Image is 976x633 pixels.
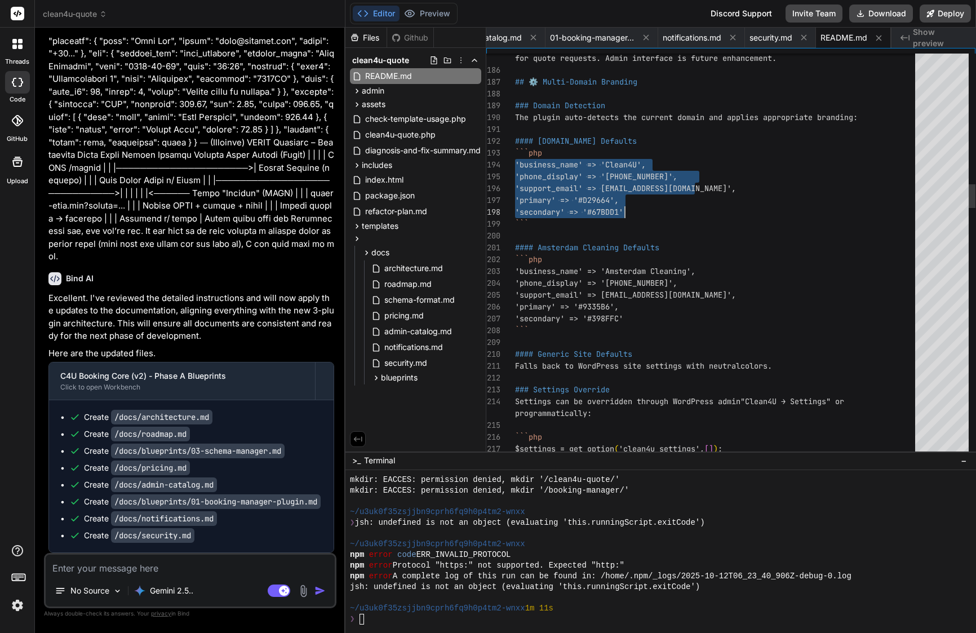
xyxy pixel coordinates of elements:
[749,32,792,43] span: security.md
[515,136,637,146] span: #### [DOMAIN_NAME] Defaults
[786,5,842,23] button: Invite Team
[515,361,740,371] span: Falls back to WordPress site settings with neutral
[353,6,400,21] button: Editor
[387,32,433,43] div: Github
[383,325,453,338] span: admin-catalog.md
[5,57,29,67] label: threads
[486,384,500,396] div: 213
[486,171,500,183] div: 195
[486,431,500,443] div: 216
[486,348,500,360] div: 210
[550,32,635,43] span: 01-booking-manager-plugin.md
[364,69,413,83] span: README.md
[84,513,217,524] div: Create
[718,444,722,454] span: ;
[486,396,500,408] div: 214
[350,507,525,517] span: ~/u3uk0f35zsjjbn9cprh6fq9h0p4tm2-wnxx
[397,550,416,560] span: code
[619,444,704,454] span: 'clean4u_settings',
[345,32,387,43] div: Files
[393,571,851,582] span: A complete log of this run can be found in: /home/.npm/_logs/2025-10-12T06_23_40_906Z-debug-0.log
[350,485,629,496] span: mkdir: EACCES: permission denied, mkdir '/booking-manager/'
[362,99,385,110] span: assets
[454,32,522,43] span: admin-catalog.md
[369,571,393,582] span: error
[48,292,334,343] p: Excellent. I've reviewed the detailed instructions and will now apply the updates to the document...
[486,360,500,372] div: 211
[740,112,858,122] span: lies appropriate branding:
[486,76,500,88] div: 187
[369,560,393,571] span: error
[515,384,610,395] span: ### Settings Override
[663,32,721,43] span: notifications.md
[113,586,122,596] img: Pick Models
[371,247,389,258] span: docs
[352,455,361,466] span: >_
[486,64,500,76] div: 186
[525,603,553,614] span: 1m 11s
[364,128,437,141] span: clean4u-quote.php
[486,242,500,254] div: 201
[849,5,913,23] button: Download
[364,144,482,157] span: diagnosis-and-fix-summary.md
[84,411,212,423] div: Create
[150,585,193,596] p: Gemini 2.5..
[70,585,109,596] p: No Source
[111,511,217,526] code: /docs/notifications.md
[7,134,28,144] label: GitHub
[740,396,844,406] span: "Clean4U → Settings" or
[111,477,217,492] code: /docs/admin-catalog.md
[486,254,500,265] div: 202
[515,219,529,229] span: ```
[740,361,772,371] span: colors.
[515,183,736,193] span: 'support_email' => [EMAIL_ADDRESS][DOMAIN_NAME]',
[44,608,336,619] p: Always double-check its answers. Your in Bind
[515,100,605,110] span: ### Domain Detection
[709,444,713,454] span: ]
[515,148,542,158] span: ```php
[486,206,500,218] div: 198
[486,277,500,289] div: 204
[84,428,190,440] div: Create
[515,266,695,276] span: 'business_name' => 'Amsterdam Cleaning',
[400,6,455,21] button: Preview
[486,313,500,325] div: 207
[416,550,511,560] span: ERR_INVALID_PROTOCOL
[486,265,500,277] div: 203
[364,205,428,218] span: refactor-plan.md
[364,189,416,202] span: package.json
[486,419,500,431] div: 215
[486,372,500,384] div: 212
[383,293,456,307] span: schema-format.md
[355,517,705,528] span: jsh: undefined is not an object (evaluating 'this.runningScript.exitCode')
[515,302,619,312] span: 'primary' => '#9335B6',
[486,100,500,112] div: 189
[350,550,364,560] span: npm
[515,396,740,406] span: Settings can be overridden through WordPress admin
[704,5,779,23] div: Discord Support
[515,278,677,288] span: 'phone_display' => '[PHONE_NUMBER]',
[740,53,777,63] span: ncement.
[134,585,145,596] img: Gemini 2.5 Pro
[713,444,718,454] span: )
[111,528,194,543] code: /docs/security.md
[364,455,395,466] span: Terminal
[959,451,969,470] button: −
[704,444,709,454] span: [
[486,325,500,337] div: 208
[364,173,405,187] span: index.html
[515,408,592,418] span: programmatically:
[820,32,867,43] span: README.md
[515,195,619,205] span: 'primary' => '#D29664',
[350,614,354,625] span: ❯
[8,596,27,615] img: settings
[383,262,444,275] span: architecture.md
[84,479,217,490] div: Create
[383,277,433,291] span: roadmap.md
[43,8,107,20] span: clean4u-quote
[60,383,304,392] div: Click to open Workbench
[7,176,28,186] label: Upload
[350,603,525,614] span: ~/u3uk0f35zsjjbn9cprh6fq9h0p4tm2-wnxx
[369,550,393,560] span: error
[486,337,500,348] div: 209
